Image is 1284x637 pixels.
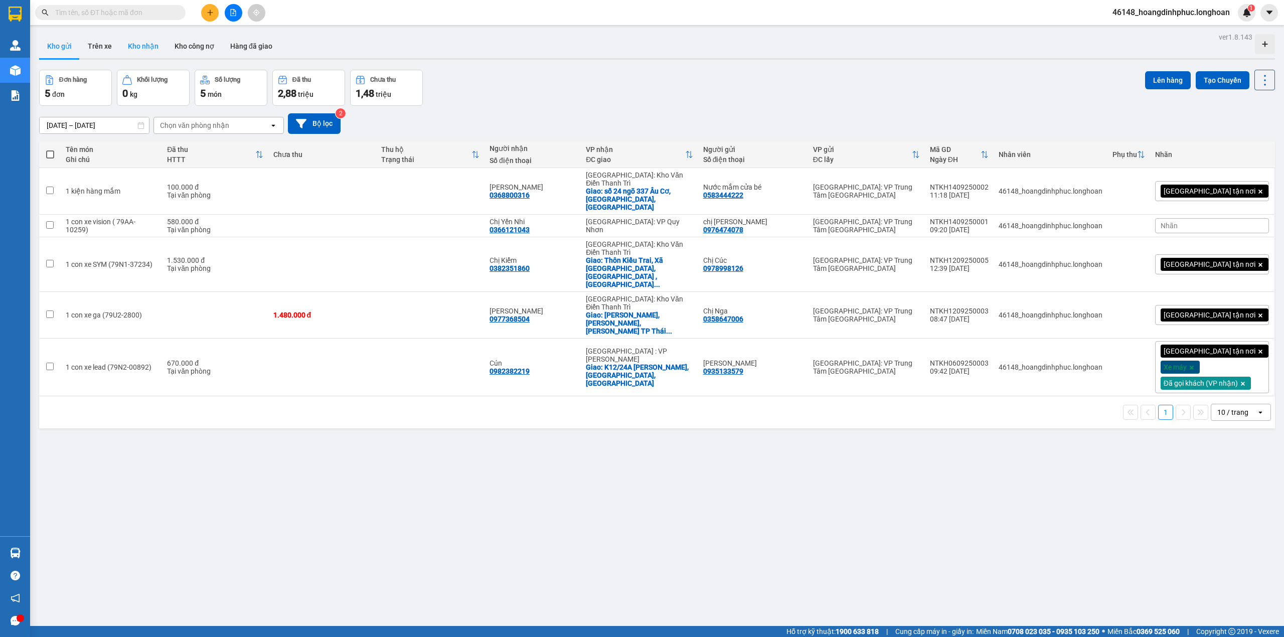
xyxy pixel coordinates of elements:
[703,315,743,323] div: 0358647006
[1217,407,1248,417] div: 10 / trang
[930,145,981,153] div: Mã GD
[269,121,277,129] svg: open
[10,548,21,558] img: warehouse-icon
[356,87,374,99] span: 1,48
[808,141,925,168] th: Toggle SortBy
[225,4,242,22] button: file-add
[1107,626,1180,637] span: Miền Bắc
[195,70,267,106] button: Số lượng5món
[586,218,693,234] div: [GEOGRAPHIC_DATA]: VP Quy Nhơn
[381,155,471,164] div: Trạng thái
[292,76,311,83] div: Đã thu
[10,40,21,51] img: warehouse-icon
[1164,363,1187,372] span: Xe máy
[490,367,530,375] div: 0982382219
[253,9,260,16] span: aim
[11,571,20,580] span: question-circle
[1112,150,1137,158] div: Phụ thu
[66,187,157,195] div: 1 kiện hàng mắm
[703,145,803,153] div: Người gửi
[813,183,920,199] div: [GEOGRAPHIC_DATA]: VP Trung Tâm [GEOGRAPHIC_DATA]
[930,359,989,367] div: NTKH0609250003
[930,367,989,375] div: 09:42 [DATE]
[586,295,693,311] div: [GEOGRAPHIC_DATA]: Kho Văn Điển Thanh Trì
[930,191,989,199] div: 11:18 [DATE]
[886,626,888,637] span: |
[167,155,255,164] div: HTTT
[490,218,576,226] div: Chị Yến Nhi
[55,7,174,18] input: Tìm tên, số ĐT hoặc mã đơn
[703,367,743,375] div: 0935133579
[586,240,693,256] div: [GEOGRAPHIC_DATA]: Kho Văn Điển Thanh Trì
[10,90,21,101] img: solution-icon
[930,307,989,315] div: NTKH1209250003
[350,70,423,106] button: Chưa thu1,48 triệu
[930,226,989,234] div: 09:20 [DATE]
[1102,629,1105,633] span: ⚪️
[813,256,920,272] div: [GEOGRAPHIC_DATA]: VP Trung Tâm [GEOGRAPHIC_DATA]
[490,256,576,264] div: Chị Kiểm
[490,307,576,315] div: Anh Tú
[490,315,530,323] div: 0977368504
[1248,5,1255,12] sup: 1
[1107,141,1150,168] th: Toggle SortBy
[703,155,803,164] div: Số điện thoại
[999,187,1102,195] div: 46148_hoangdinhphuc.longhoan
[122,87,128,99] span: 0
[117,70,190,106] button: Khối lượng0kg
[1219,32,1252,43] div: ver 1.8.143
[490,156,576,165] div: Số điện thoại
[999,222,1102,230] div: 46148_hoangdinhphuc.longhoan
[930,218,989,226] div: NTKH1409250001
[703,256,803,264] div: Chị Cúc
[167,256,263,264] div: 1.530.000 đ
[273,311,372,319] div: 1.480.000 đ
[215,76,240,83] div: Số lượng
[666,327,672,335] span: ...
[490,183,576,191] div: Anh Hưng
[930,315,989,323] div: 08:47 [DATE]
[376,141,485,168] th: Toggle SortBy
[200,87,206,99] span: 5
[336,108,346,118] sup: 2
[39,34,80,58] button: Kho gửi
[208,90,222,98] span: món
[42,9,49,16] span: search
[45,87,50,99] span: 5
[586,311,693,335] div: Giao: Chung Cư Thành Công, Đ Lý Thái Tổ, P Quang Trung TP Thái Bình
[703,307,803,315] div: Chị Nga
[1164,379,1238,388] span: Đã gọi khách (VP nhận)
[703,183,803,191] div: Nước mắm cửa bé
[490,359,576,367] div: Cún
[273,150,372,158] div: Chưa thu
[925,141,994,168] th: Toggle SortBy
[52,90,65,98] span: đơn
[586,171,693,187] div: [GEOGRAPHIC_DATA]: Kho Văn Điển Thanh Trì
[1145,71,1191,89] button: Lên hàng
[999,311,1102,319] div: 46148_hoangdinhphuc.longhoan
[703,359,803,367] div: Anh Thế Anh
[836,627,879,635] strong: 1900 633 818
[1265,8,1274,17] span: caret-down
[703,191,743,199] div: 0583444222
[703,264,743,272] div: 0978998126
[586,256,693,288] div: Giao: Thôn Kiều Trai, Xã Minh Tân, Huyên Hưng Hà , Tỉnh Thái Bình
[1164,310,1255,320] span: [GEOGRAPHIC_DATA] tận nơi
[786,626,879,637] span: Hỗ trợ kỹ thuật:
[167,191,263,199] div: Tại văn phòng
[11,616,20,625] span: message
[167,367,263,375] div: Tại văn phòng
[11,593,20,603] span: notification
[930,264,989,272] div: 12:39 [DATE]
[813,218,920,234] div: [GEOGRAPHIC_DATA]: VP Trung Tâm [GEOGRAPHIC_DATA]
[222,34,280,58] button: Hàng đã giao
[130,90,137,98] span: kg
[490,191,530,199] div: 0368800316
[654,280,660,288] span: ...
[1164,347,1255,356] span: [GEOGRAPHIC_DATA] tận nơi
[381,145,471,153] div: Thu hộ
[703,218,803,226] div: chị Nga
[207,9,214,16] span: plus
[930,256,989,264] div: NTKH1209250005
[813,145,912,153] div: VP gửi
